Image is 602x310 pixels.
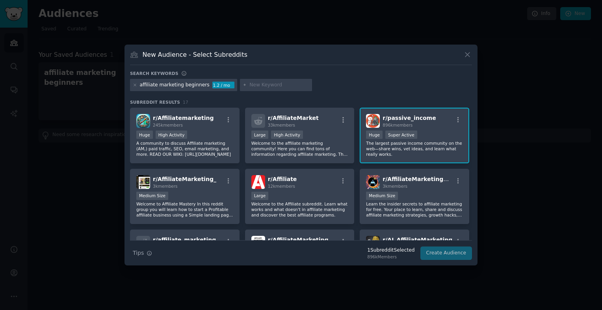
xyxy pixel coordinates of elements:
[383,237,452,243] span: r/ AI_AffiliateMarketing
[268,237,340,243] span: r/ AffiliateMarketing_DE
[383,184,407,189] span: 3k members
[251,175,265,189] img: Affiliate
[383,115,436,121] span: r/ passive_income
[251,192,269,200] div: Large
[140,82,210,89] div: affiliate marketing beginners
[153,184,178,189] span: 3k members
[251,236,265,250] img: AffiliateMarketing_DE
[251,131,269,139] div: Large
[366,236,380,250] img: AI_AffiliateMarketing
[268,115,319,121] span: r/ AffiliateMarket
[130,71,178,76] h3: Search keywords
[183,100,188,105] span: 17
[366,140,463,157] p: The largest passive income community on the web—share wins, vet ideas, and learn what really works.
[268,176,297,182] span: r/ Affiliate
[130,99,180,105] span: Subreddit Results
[133,249,144,257] span: Tips
[366,131,383,139] div: Huge
[366,175,380,189] img: AffiliateMarketingWS
[385,131,417,139] div: Super Active
[268,123,295,127] span: 33k members
[130,246,155,260] button: Tips
[153,123,183,127] span: 245k members
[367,254,414,260] div: 896k Members
[143,50,247,59] h3: New Audience - Select Subreddits
[136,201,233,218] p: Welcome to Affiliate Mastery In this reddit group you will learn how to start a Profitable affili...
[251,201,348,218] p: Welcome to the Affiliate subreddit. Learn what works and what doesn't in affiliate marketing and ...
[212,82,234,89] div: 1.2 / mo
[153,115,214,121] span: r/ Affiliatemarketing
[153,237,216,243] span: r/ affiliate_marketing
[156,131,188,139] div: High Activity
[136,114,150,128] img: Affiliatemarketing
[249,82,309,89] input: New Keyword
[366,201,463,218] p: Learn the insider secrets to affiliate marketing for free. Your place to learn, share and discuss...
[136,175,150,189] img: AffiliateMarketing_
[383,123,412,127] span: 896k members
[383,176,453,182] span: r/ AffiliateMarketingWS
[366,192,398,200] div: Medium Size
[251,140,348,157] p: Welcome to the affiliate marketing community! Here you can find tons of information regarding aff...
[153,176,216,182] span: r/ AffiliateMarketing_
[136,131,153,139] div: Huge
[136,140,233,157] p: A community to discuss Affiliate marketing (AM,) paid traffic, SEO, email marketing, and more. RE...
[271,131,303,139] div: High Activity
[367,247,414,254] div: 1 Subreddit Selected
[136,192,168,200] div: Medium Size
[366,114,380,128] img: passive_income
[268,184,295,189] span: 12k members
